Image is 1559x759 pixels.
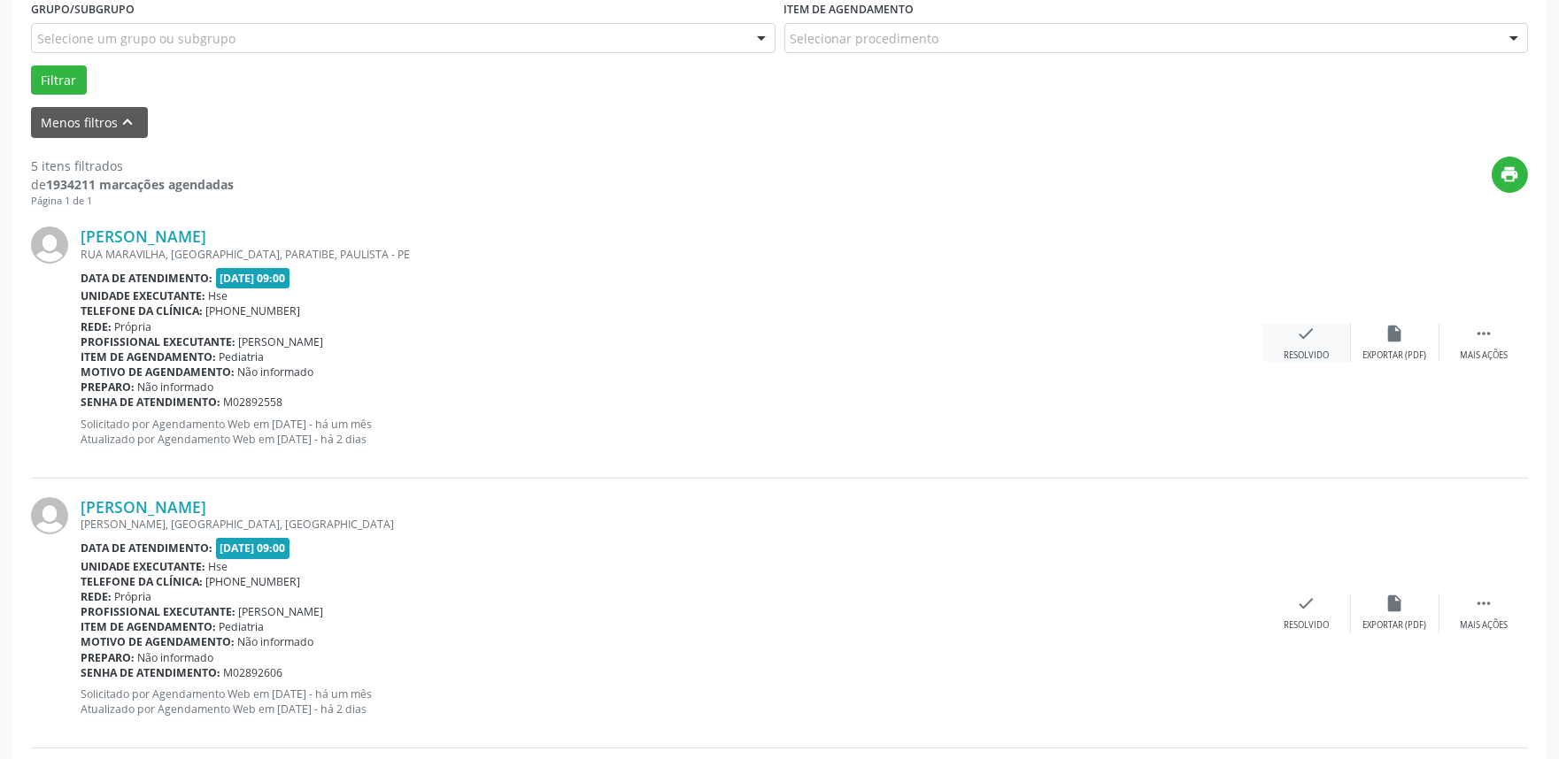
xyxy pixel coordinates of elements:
span: Hse [209,288,228,303]
span: Não informado [138,650,214,665]
b: Profissional executante: [81,604,235,619]
span: Não informado [138,379,214,395]
span: Selecione um grupo ou subgrupo [37,29,235,48]
b: Data de atendimento: [81,540,212,556]
button: Filtrar [31,65,87,96]
span: M02892606 [224,665,283,680]
div: Exportar (PDF) [1363,619,1427,632]
div: [PERSON_NAME], [GEOGRAPHIC_DATA], [GEOGRAPHIC_DATA] [81,517,1262,532]
span: [PERSON_NAME] [239,334,324,349]
i:  [1474,594,1493,613]
div: Exportar (PDF) [1363,349,1427,362]
span: Não informado [238,634,314,649]
span: [DATE] 09:00 [216,268,290,288]
b: Motivo de agendamento: [81,364,235,379]
i: insert_drive_file [1385,324,1405,343]
div: Página 1 de 1 [31,194,234,209]
span: Própria [115,319,152,334]
div: de [31,175,234,194]
div: 5 itens filtrados [31,157,234,175]
img: img [31,226,68,264]
span: Pediatria [220,619,265,634]
span: [PHONE_NUMBER] [206,574,301,589]
b: Rede: [81,319,112,334]
span: [DATE] 09:00 [216,538,290,558]
span: Hse [209,559,228,574]
b: Rede: [81,589,112,604]
i: keyboard_arrow_up [119,112,138,132]
i: print [1501,165,1520,184]
b: Unidade executante: [81,559,205,574]
button: print [1492,157,1528,193]
span: Selecionar procedimento [791,29,939,48]
img: img [31,497,68,534]
b: Telefone da clínica: [81,303,203,318]
b: Preparo: [81,379,135,395]
i:  [1474,324,1493,343]
span: Pediatria [220,349,265,364]
b: Item de agendamento: [81,349,216,364]
b: Profissional executante: [81,334,235,349]
span: [PHONE_NUMBER] [206,303,301,318]
div: Mais ações [1460,349,1508,362]
b: Telefone da clínica: [81,574,203,589]
i: insert_drive_file [1385,594,1405,613]
b: Senha de atendimento: [81,665,220,680]
div: Resolvido [1284,349,1329,362]
span: Não informado [238,364,314,379]
b: Item de agendamento: [81,619,216,634]
span: [PERSON_NAME] [239,604,324,619]
span: Própria [115,589,152,604]
p: Solicitado por Agendamento Web em [DATE] - há um mês Atualizado por Agendamento Web em [DATE] - h... [81,686,1262,717]
b: Motivo de agendamento: [81,634,235,649]
b: Senha de atendimento: [81,395,220,410]
a: [PERSON_NAME] [81,497,206,517]
i: check [1297,594,1316,613]
span: M02892558 [224,395,283,410]
button: Menos filtroskeyboard_arrow_up [31,107,148,138]
p: Solicitado por Agendamento Web em [DATE] - há um mês Atualizado por Agendamento Web em [DATE] - h... [81,417,1262,447]
div: Mais ações [1460,619,1508,632]
b: Data de atendimento: [81,271,212,286]
strong: 1934211 marcações agendadas [46,176,234,193]
div: Resolvido [1284,619,1329,632]
a: [PERSON_NAME] [81,226,206,246]
b: Preparo: [81,650,135,665]
b: Unidade executante: [81,288,205,303]
i: check [1297,324,1316,343]
div: RUA MARAVILHA, [GEOGRAPHIC_DATA], PARATIBE, PAULISTA - PE [81,247,1262,262]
